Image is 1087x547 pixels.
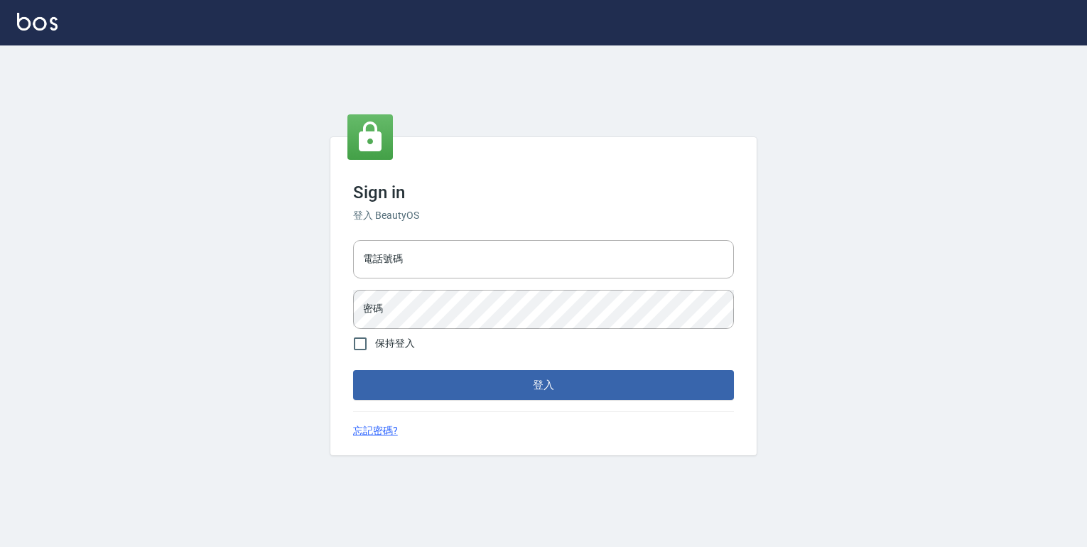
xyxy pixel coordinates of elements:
[375,336,415,351] span: 保持登入
[353,208,734,223] h6: 登入 BeautyOS
[17,13,58,31] img: Logo
[353,423,398,438] a: 忘記密碼?
[353,183,734,202] h3: Sign in
[353,370,734,400] button: 登入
